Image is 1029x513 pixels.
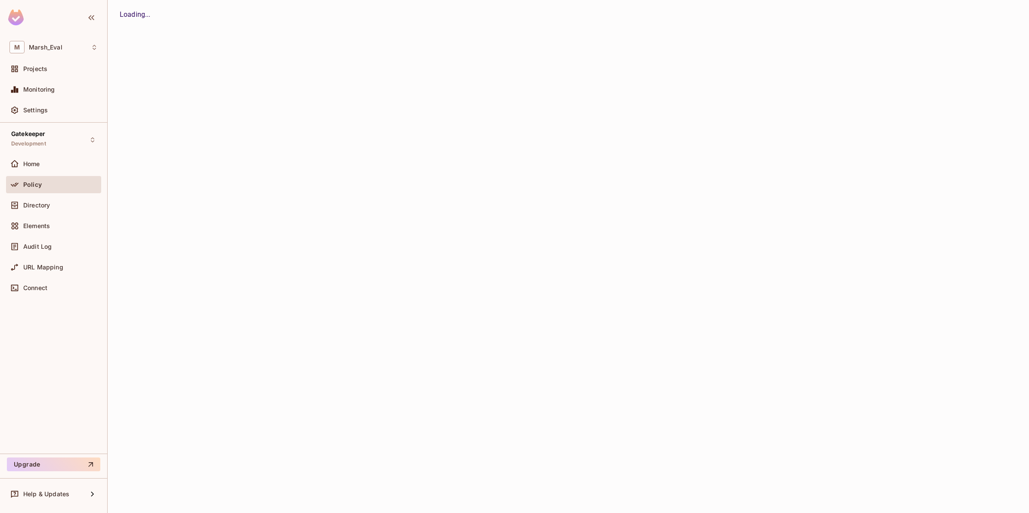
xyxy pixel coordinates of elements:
span: Settings [23,107,48,114]
button: Upgrade [7,457,100,471]
span: Home [23,161,40,167]
div: Loading... [120,9,1017,20]
span: Development [11,140,46,147]
span: Elements [23,223,50,229]
span: M [9,41,25,53]
span: Directory [23,202,50,209]
span: Monitoring [23,86,55,93]
span: Help & Updates [23,491,69,498]
span: URL Mapping [23,264,63,271]
span: Gatekeeper [11,130,46,137]
span: Connect [23,284,47,291]
span: Workspace: Marsh_Eval [29,44,62,51]
img: SReyMgAAAABJRU5ErkJggg== [8,9,24,25]
span: Audit Log [23,243,52,250]
span: Policy [23,181,42,188]
span: Projects [23,65,47,72]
